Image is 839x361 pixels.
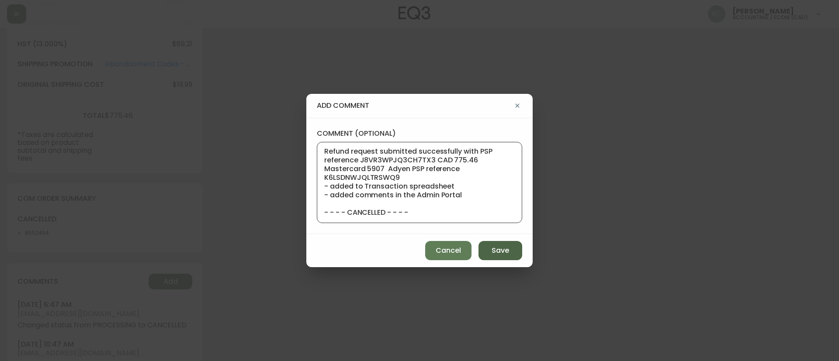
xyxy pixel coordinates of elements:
textarea: CANCELLATION - [PERSON_NAME] TICKET# 833997 ORD# 4134371 - [PERSON_NAME] already deleted COM in A... [324,148,515,217]
button: Save [478,241,522,260]
label: comment (optional) [317,129,522,138]
span: Save [492,246,509,255]
span: Cancel [436,246,461,255]
button: Cancel [425,241,472,260]
h4: add comment [317,101,513,110]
